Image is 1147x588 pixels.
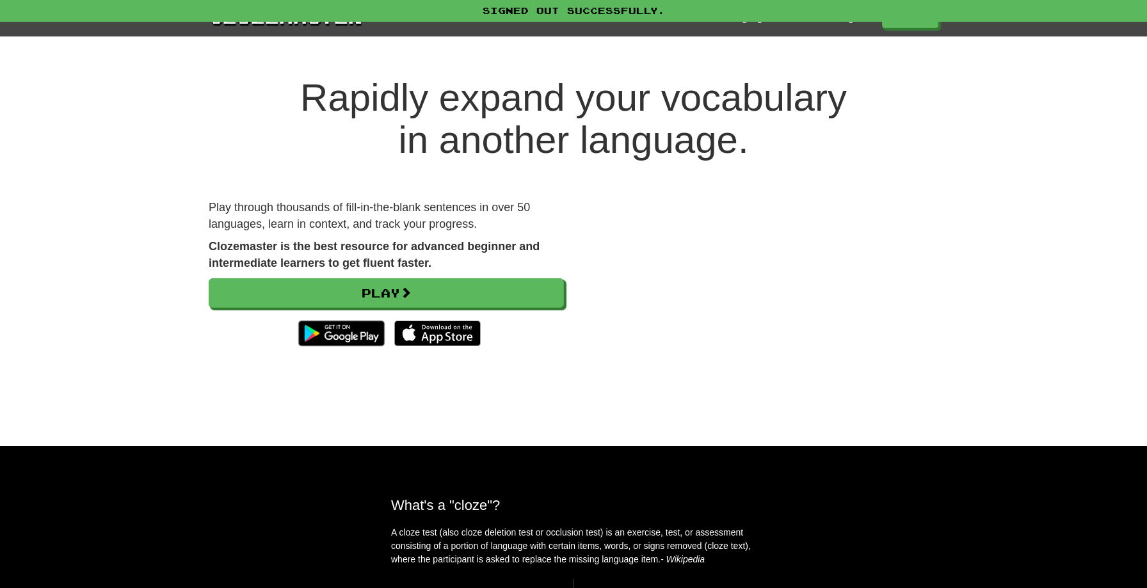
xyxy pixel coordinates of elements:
p: Play through thousands of fill-in-the-blank sentences in over 50 languages, learn in context, and... [209,200,564,232]
img: Get it on Google Play [292,314,391,353]
a: Play [209,278,564,308]
strong: Clozemaster is the best resource for advanced beginner and intermediate learners to get fluent fa... [209,240,540,269]
em: - Wikipedia [661,554,705,564]
img: Download_on_the_App_Store_Badge_US-UK_135x40-25178aeef6eb6b83b96f5f2d004eda3bffbb37122de64afbaef7... [394,321,481,346]
h2: What's a "cloze"? [391,497,756,513]
p: A cloze test (also cloze deletion test or occlusion test) is an exercise, test, or assessment con... [391,526,756,566]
